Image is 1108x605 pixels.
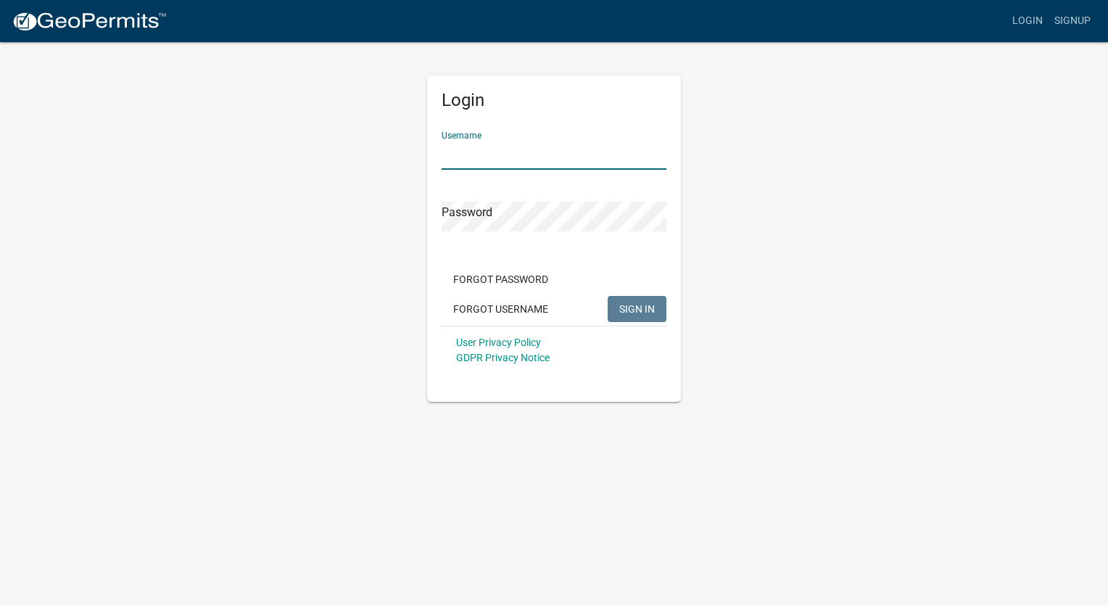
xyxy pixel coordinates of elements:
button: SIGN IN [608,296,666,322]
h5: Login [442,90,666,111]
a: Signup [1049,7,1096,35]
a: GDPR Privacy Notice [456,352,550,363]
button: Forgot Username [442,296,560,322]
span: SIGN IN [619,302,655,314]
a: User Privacy Policy [456,337,541,348]
button: Forgot Password [442,266,560,292]
a: Login [1006,7,1049,35]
